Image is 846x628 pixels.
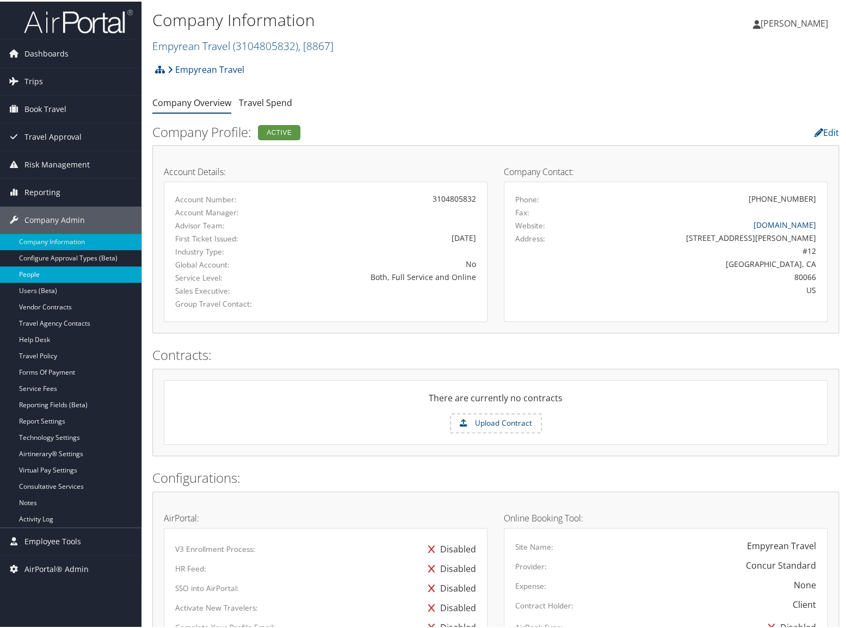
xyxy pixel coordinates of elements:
div: 3104805832 [281,191,476,203]
div: None [794,577,816,590]
span: , [ 8867 ] [298,37,334,52]
label: Service Level: [175,271,264,282]
h2: Configurations: [152,467,839,486]
label: Global Account: [175,258,264,269]
div: Disabled [423,577,476,596]
label: Address: [515,232,545,243]
label: Website: [515,219,545,229]
label: First Ticket Issued: [175,232,264,243]
div: Empyrean Travel [747,538,816,551]
h4: Company Contact: [504,166,828,175]
div: Both, Full Service and Online [281,270,476,281]
label: Activate New Travelers: [175,601,258,612]
label: Upload Contract [451,413,541,431]
label: Contract Holder: [515,599,573,610]
label: Industry Type: [175,245,264,256]
span: ( 3104805832 ) [233,37,298,52]
div: Active [258,123,300,139]
span: [PERSON_NAME] [761,16,828,28]
div: Client [793,596,816,610]
label: Expense: [515,579,546,590]
div: US [595,283,816,294]
div: [STREET_ADDRESS][PERSON_NAME] [595,231,816,242]
div: No [281,257,476,268]
span: Travel Approval [24,122,82,149]
label: Account Number: [175,192,264,203]
h4: Account Details: [164,166,487,175]
span: Reporting [24,177,60,204]
span: Company Admin [24,205,85,232]
label: Phone: [515,192,539,203]
div: Concur Standard [746,557,816,570]
label: Fax: [515,206,529,216]
span: AirPortal® Admin [24,554,89,581]
div: [DATE] [281,231,476,242]
label: Group Travel Contact: [175,297,264,308]
h4: AirPortal: [164,512,487,521]
a: [PERSON_NAME] [753,5,839,38]
div: [PHONE_NUMBER] [749,191,816,203]
a: Edit [814,125,839,137]
h1: Company Information [152,7,610,30]
div: [GEOGRAPHIC_DATA], CA [595,257,816,268]
a: Empyrean Travel [168,57,244,79]
label: Advisor Team: [175,219,264,229]
label: Sales Executive: [175,284,264,295]
span: Risk Management [24,150,90,177]
a: Empyrean Travel [152,37,334,52]
h4: Online Booking Tool: [504,512,828,521]
label: HR Feed: [175,562,206,573]
a: [DOMAIN_NAME] [754,218,816,228]
a: Travel Spend [239,95,292,107]
div: Disabled [423,538,476,557]
h2: Company Profile: [152,121,604,140]
label: Account Manager: [175,206,264,216]
span: Book Travel [24,94,66,121]
a: Company Overview [152,95,231,107]
h2: Contracts: [152,344,839,363]
div: There are currently no contracts [164,390,827,412]
div: Disabled [423,596,476,616]
img: airportal-logo.png [24,7,133,33]
label: SSO into AirPortal: [175,581,239,592]
span: Dashboards [24,39,69,66]
span: Employee Tools [24,526,81,554]
span: Trips [24,66,43,94]
label: Site Name: [515,540,553,551]
div: Disabled [423,557,476,577]
div: #12 [595,244,816,255]
div: 80066 [595,270,816,281]
label: Provider: [515,559,547,570]
label: V3 Enrollment Process: [175,542,255,553]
